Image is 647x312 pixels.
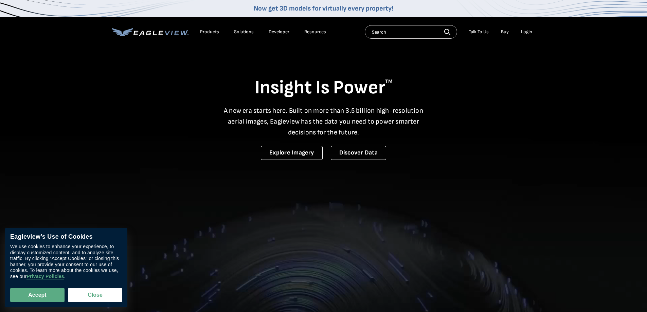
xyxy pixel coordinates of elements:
[269,29,289,35] a: Developer
[331,146,386,160] a: Discover Data
[365,25,457,39] input: Search
[261,146,323,160] a: Explore Imagery
[220,105,428,138] p: A new era starts here. Built on more than 3.5 billion high-resolution aerial images, Eagleview ha...
[469,29,489,35] div: Talk To Us
[385,78,393,85] sup: TM
[10,288,65,302] button: Accept
[521,29,532,35] div: Login
[26,274,64,280] a: Privacy Policies
[68,288,122,302] button: Close
[10,244,122,280] div: We use cookies to enhance your experience, to display customized content, and to analyze site tra...
[254,4,393,13] a: Now get 3D models for virtually every property!
[112,76,536,100] h1: Insight Is Power
[200,29,219,35] div: Products
[501,29,509,35] a: Buy
[234,29,254,35] div: Solutions
[10,233,122,241] div: Eagleview’s Use of Cookies
[304,29,326,35] div: Resources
